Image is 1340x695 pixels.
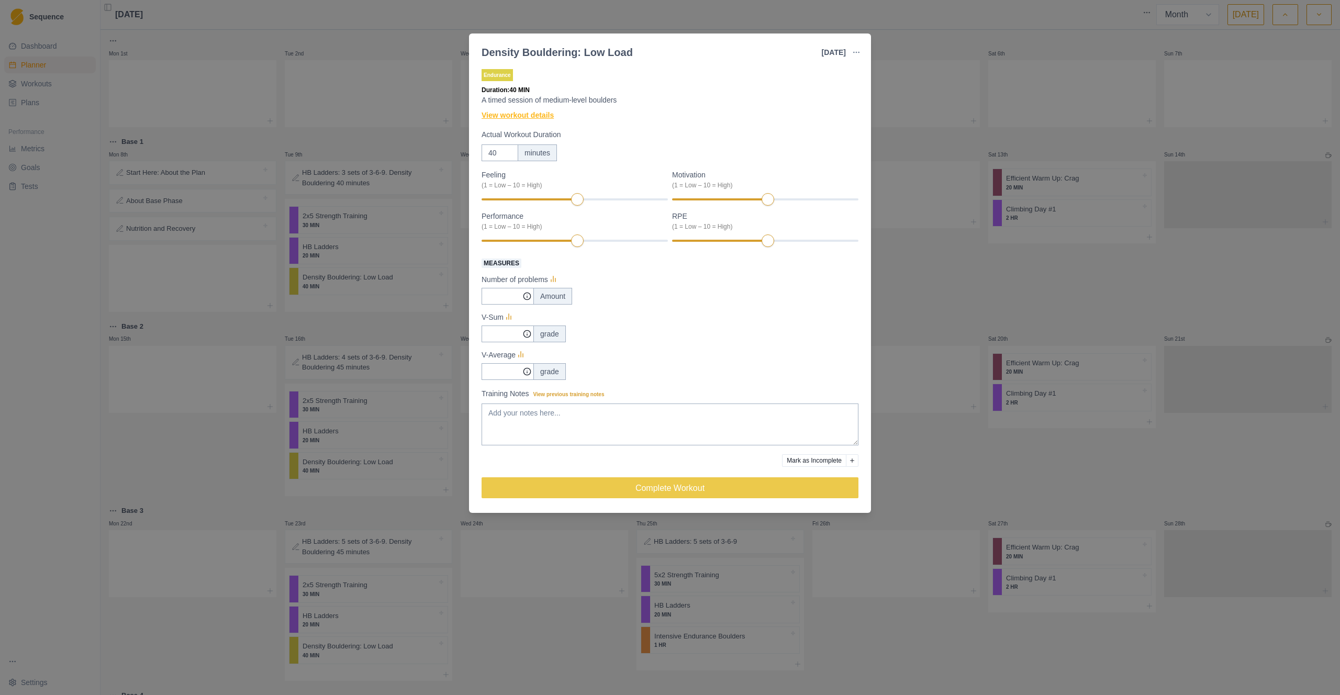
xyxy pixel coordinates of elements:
div: (1 = Low – 10 = High) [672,181,852,190]
div: minutes [518,144,557,161]
label: Feeling [482,170,662,190]
label: RPE [672,211,852,231]
p: A timed session of medium-level boulders [482,95,858,106]
p: [DATE] [822,47,846,58]
div: grade [533,326,566,342]
p: Duration: 40 MIN [482,85,858,95]
div: Amount [533,288,572,305]
div: (1 = Low – 10 = High) [482,181,662,190]
div: (1 = Low – 10 = High) [482,222,662,231]
p: Number of problems [482,274,548,285]
div: Density Bouldering: Low Load [482,44,633,60]
button: Add reason [846,454,858,467]
label: Actual Workout Duration [482,129,852,140]
a: View workout details [482,110,554,121]
label: Training Notes [482,388,852,399]
span: Measures [482,259,521,268]
label: Motivation [672,170,852,190]
p: V-Average [482,350,516,361]
button: Mark as Incomplete [782,454,846,467]
div: (1 = Low – 10 = High) [672,222,852,231]
button: Complete Workout [482,477,858,498]
label: Performance [482,211,662,231]
p: V-Sum [482,312,504,323]
p: Endurance [482,69,513,81]
span: View previous training notes [533,391,605,397]
div: grade [533,363,566,380]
